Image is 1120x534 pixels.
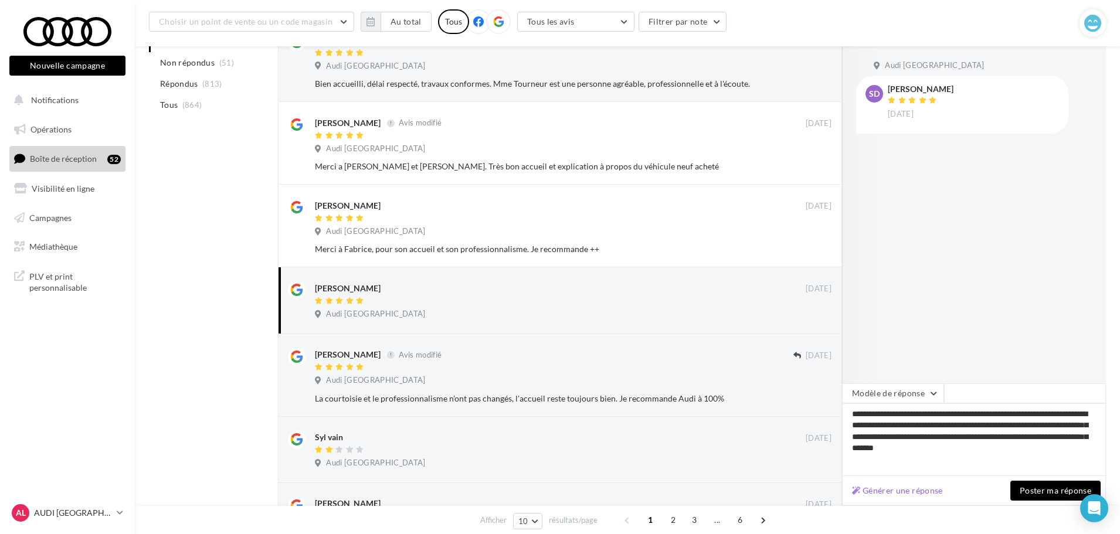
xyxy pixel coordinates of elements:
div: [PERSON_NAME] [315,283,381,294]
span: Opérations [30,124,72,134]
span: Boîte de réception [30,154,97,164]
span: (813) [202,79,222,89]
span: Audi [GEOGRAPHIC_DATA] [326,375,425,386]
div: Bien accueilli, délai respecté, travaux conformes. Mme Tourneur est une personne agréable, profes... [315,78,755,90]
span: [DATE] [806,433,831,444]
span: (864) [182,100,202,110]
div: La courtoisie et le professionnalisme n'ont pas changés, l'accueil reste toujours bien. Je recomm... [315,393,755,404]
span: 3 [685,511,704,529]
span: Afficher [480,515,507,526]
span: Avis modifié [399,350,442,359]
span: Audi [GEOGRAPHIC_DATA] [326,458,425,468]
span: Audi [GEOGRAPHIC_DATA] [885,60,984,71]
span: 6 [731,511,749,529]
div: 52 [107,155,121,164]
span: Audi [GEOGRAPHIC_DATA] [326,309,425,319]
span: AL [16,507,26,519]
div: [PERSON_NAME] [315,200,381,212]
span: Audi [GEOGRAPHIC_DATA] [326,61,425,72]
div: Open Intercom Messenger [1080,494,1108,522]
button: Tous les avis [517,12,634,32]
button: Au total [381,12,432,32]
span: [DATE] [806,118,831,129]
div: Merci a [PERSON_NAME] et [PERSON_NAME]. Très bon accueil et explication à propos du véhicule neuf... [315,161,755,172]
a: Médiathèque [7,234,128,259]
span: Avis modifié [399,118,442,128]
div: [PERSON_NAME] [315,117,381,129]
a: Visibilité en ligne [7,176,128,201]
button: Générer une réponse [847,484,948,498]
span: 10 [518,516,528,526]
span: [DATE] [806,201,831,212]
span: 2 [664,511,683,529]
button: Au total [361,12,432,32]
span: résultats/page [549,515,598,526]
span: SD [869,88,880,100]
span: Visibilité en ligne [32,183,94,193]
span: Non répondus [160,57,215,69]
div: Syl vain [315,431,343,443]
span: PLV et print personnalisable [29,268,121,294]
div: [PERSON_NAME] [315,498,381,509]
span: Notifications [31,95,79,105]
span: Tous les avis [527,16,575,26]
span: Répondus [160,78,198,90]
button: Filtrer par note [639,12,727,32]
span: [DATE] [806,351,831,361]
a: Opérations [7,117,128,142]
div: [PERSON_NAME] [315,349,381,360]
button: Notifications [7,88,123,113]
div: [PERSON_NAME] [888,85,953,93]
div: Merci à Fabrice, pour son accueil et son professionnalisme. Je recommande ++ [315,243,755,255]
span: Médiathèque [29,242,77,251]
span: [DATE] [806,499,831,510]
a: Campagnes [7,206,128,230]
span: [DATE] [806,284,831,294]
span: Audi [GEOGRAPHIC_DATA] [326,226,425,237]
span: Choisir un point de vente ou un code magasin [159,16,332,26]
a: Boîte de réception52 [7,146,128,171]
span: Audi [GEOGRAPHIC_DATA] [326,144,425,154]
p: AUDI [GEOGRAPHIC_DATA] [34,507,112,519]
button: 10 [513,513,543,529]
span: 1 [641,511,660,529]
span: Campagnes [29,212,72,222]
button: Choisir un point de vente ou un code magasin [149,12,354,32]
button: Nouvelle campagne [9,56,125,76]
span: (51) [219,58,234,67]
span: [DATE] [888,109,914,120]
button: Modèle de réponse [842,383,944,403]
span: Tous [160,99,178,111]
span: ... [708,511,727,529]
a: AL AUDI [GEOGRAPHIC_DATA] [9,502,125,524]
div: Tous [438,9,469,34]
a: PLV et print personnalisable [7,264,128,298]
button: Poster ma réponse [1010,481,1101,501]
